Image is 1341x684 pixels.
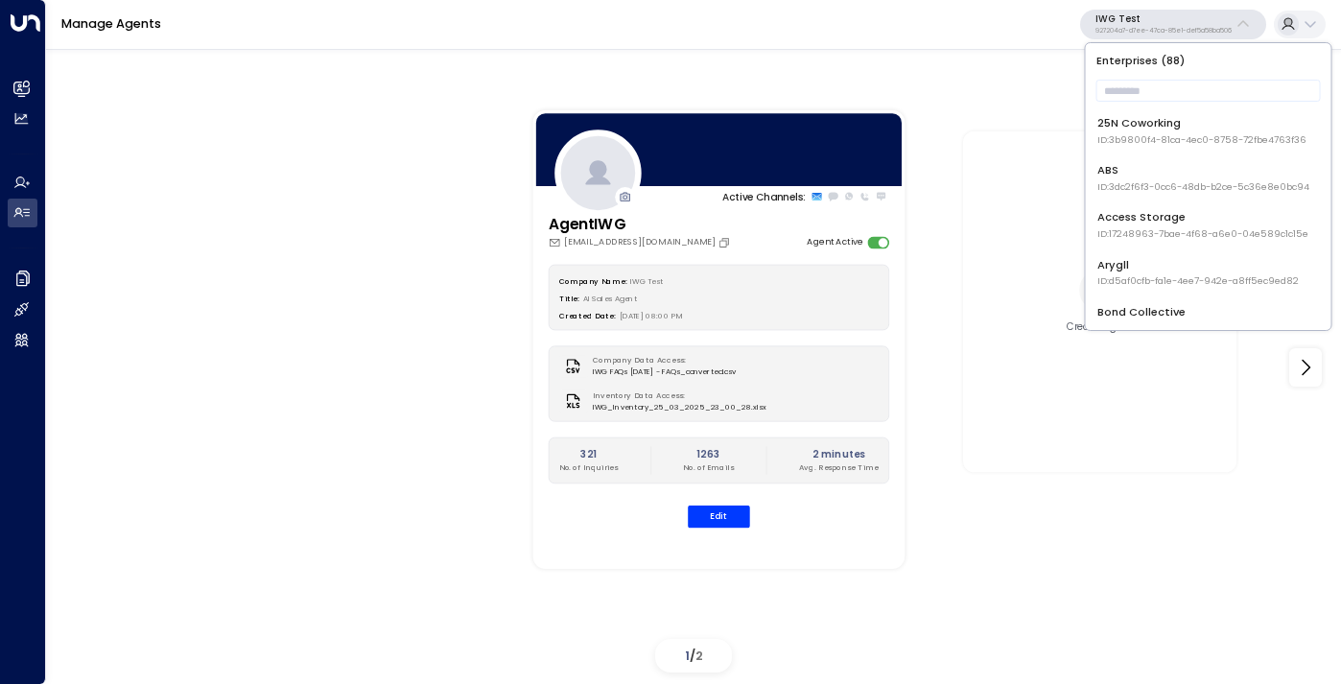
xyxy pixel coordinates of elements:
span: ID: 3dc2f6f3-0cc6-48db-b2ce-5c36e8e0bc94 [1097,180,1309,194]
p: 927204a7-d7ee-47ca-85e1-def5a58ba506 [1095,27,1232,35]
label: Title: [559,293,579,302]
span: AI Sales Agent [583,293,638,302]
p: Enterprises ( 88 ) [1092,50,1325,72]
span: ID: 17248963-7bae-4f68-a6e0-04e589c1c15e [1097,227,1308,241]
div: 25N Coworking [1097,115,1306,147]
button: Copy [718,236,734,248]
span: 1 [685,648,690,664]
p: Avg. Response Time [799,461,879,473]
span: ID: e5c8f306-7b86-487b-8d28-d066bc04964e [1097,322,1320,336]
label: Company Name: [559,275,626,285]
div: Access Storage [1097,209,1308,241]
h3: AgentIWG [549,214,734,236]
h2: 321 [559,447,618,461]
div: / [655,639,732,672]
p: No. of Emails [683,461,733,473]
p: Active Channels: [722,189,806,203]
label: Created Date: [559,311,616,320]
span: [DATE] 08:00 PM [620,311,683,320]
span: 2 [695,648,703,664]
label: Company Data Access: [593,355,730,366]
div: [EMAIL_ADDRESS][DOMAIN_NAME] [549,236,734,249]
p: No. of Inquiries [559,461,618,473]
p: IWG Test [1095,13,1232,25]
div: ABS [1097,162,1309,194]
h2: 1263 [683,447,733,461]
span: ID: d5af0cfb-fa1e-4ee7-942e-a8ff5ec9ed82 [1097,274,1299,288]
h2: 2 minutes [799,447,879,461]
span: ID: 3b9800f4-81ca-4ec0-8758-72fbe4763f36 [1097,133,1306,147]
span: IWG Test [630,275,663,285]
div: Arygll [1097,257,1299,289]
a: Manage Agents [61,15,161,32]
button: IWG Test927204a7-d7ee-47ca-85e1-def5a58ba506 [1080,10,1266,40]
button: Edit [688,505,750,527]
div: Create Agent [1067,319,1134,334]
span: IWG_Inventory_25_03_2025_23_00_28.xlsx [593,401,767,413]
div: Bond Collective [1097,304,1320,336]
label: Inventory Data Access: [593,390,761,402]
span: IWG FAQs [DATE] - FAQs_converted.csv [593,366,736,378]
label: Agent Active [807,236,862,249]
